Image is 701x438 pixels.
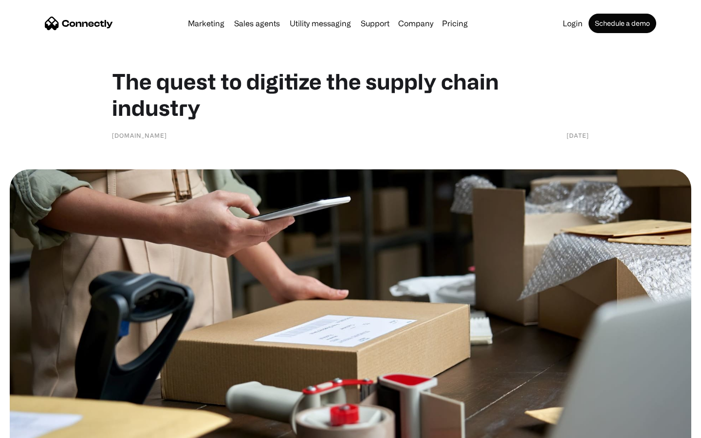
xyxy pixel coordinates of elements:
[230,19,284,27] a: Sales agents
[19,421,58,435] ul: Language list
[559,19,587,27] a: Login
[184,19,228,27] a: Marketing
[357,19,393,27] a: Support
[398,17,433,30] div: Company
[567,130,589,140] div: [DATE]
[10,421,58,435] aside: Language selected: English
[112,130,167,140] div: [DOMAIN_NAME]
[438,19,472,27] a: Pricing
[589,14,656,33] a: Schedule a demo
[112,68,589,121] h1: The quest to digitize the supply chain industry
[286,19,355,27] a: Utility messaging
